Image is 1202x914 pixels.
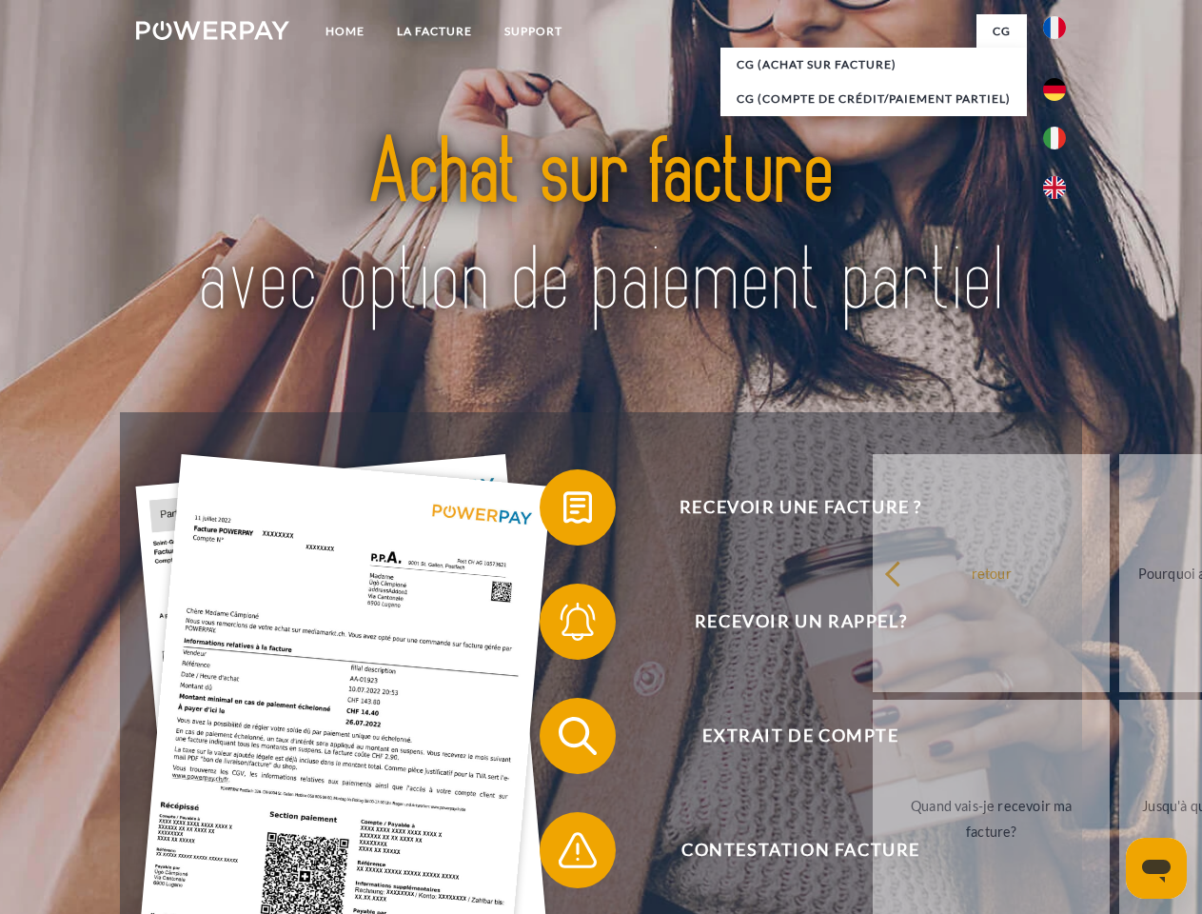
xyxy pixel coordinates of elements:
button: Contestation Facture [540,812,1035,888]
span: Recevoir une facture ? [567,469,1034,546]
span: Recevoir un rappel? [567,584,1034,660]
button: Recevoir une facture ? [540,469,1035,546]
img: de [1043,78,1066,101]
img: qb_search.svg [554,712,601,760]
a: LA FACTURE [381,14,488,49]
img: qb_bell.svg [554,598,601,646]
img: qb_bill.svg [554,484,601,531]
span: Extrait de compte [567,698,1034,774]
button: Recevoir un rappel? [540,584,1035,660]
span: Contestation Facture [567,812,1034,888]
a: CG [976,14,1027,49]
img: fr [1043,16,1066,39]
a: Support [488,14,579,49]
div: retour [884,560,1098,586]
img: logo-powerpay-white.svg [136,21,289,40]
img: qb_warning.svg [554,826,601,874]
iframe: Bouton de lancement de la fenêtre de messagerie [1126,838,1187,899]
div: Quand vais-je recevoir ma facture? [884,793,1098,844]
a: Home [309,14,381,49]
img: it [1043,127,1066,149]
a: CG (Compte de crédit/paiement partiel) [720,82,1027,116]
a: CG (achat sur facture) [720,48,1027,82]
img: title-powerpay_fr.svg [182,91,1020,365]
button: Extrait de compte [540,698,1035,774]
img: en [1043,176,1066,199]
